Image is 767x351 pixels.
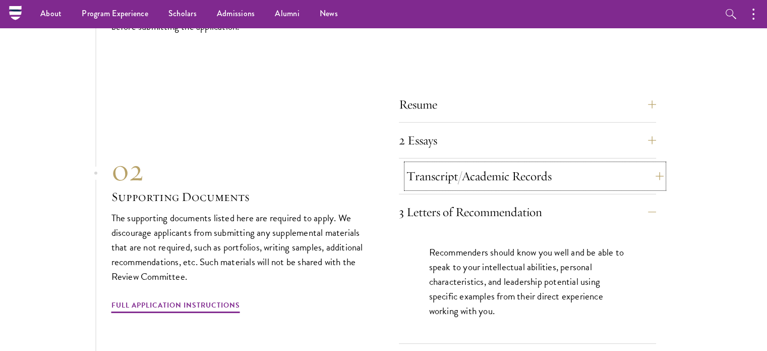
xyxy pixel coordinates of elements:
[406,164,664,188] button: Transcript/Academic Records
[111,211,369,284] p: The supporting documents listed here are required to apply. We discourage applicants from submitt...
[399,200,656,224] button: 3 Letters of Recommendation
[111,188,369,206] h3: Supporting Documents
[111,152,369,188] div: 02
[399,128,656,153] button: 2 Essays
[429,245,626,318] p: Recommenders should know you well and be able to speak to your intellectual abilities, personal c...
[111,299,240,315] a: Full Application Instructions
[399,92,656,117] button: Resume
